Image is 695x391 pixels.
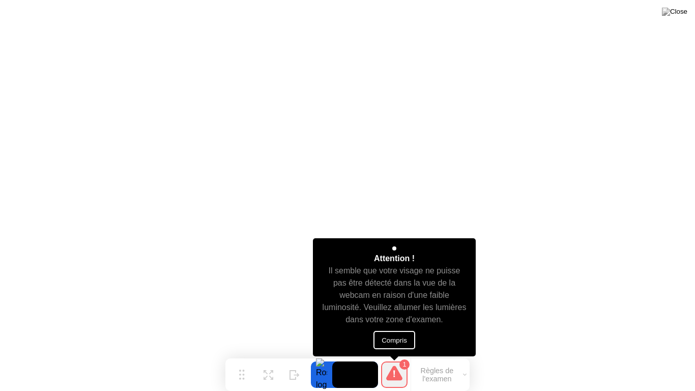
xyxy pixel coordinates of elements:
button: Règles de l'examen [411,366,470,383]
div: Il semble que votre visage ne puisse pas être détecté dans la vue de la webcam en raison d'une fa... [322,265,467,326]
img: Close [662,8,687,16]
button: Compris [373,331,415,349]
div: 1 [399,359,410,370]
div: Attention ! [374,253,415,265]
